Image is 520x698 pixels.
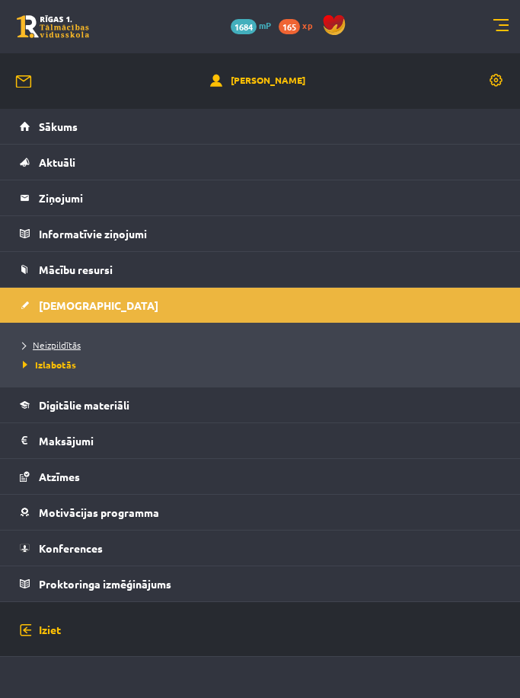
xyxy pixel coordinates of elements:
span: Digitālie materiāli [39,398,129,412]
span: Konferences [39,541,103,555]
span: 165 [279,19,300,34]
a: Iziet [20,602,501,658]
a: Rīgas 1. Tālmācības vidusskola [17,15,89,38]
a: Motivācijas programma [20,495,501,530]
a: Neizpildītās [23,338,505,352]
a: Aktuāli [20,145,501,180]
span: Izlabotās [23,359,76,371]
span: Neizpildītās [23,339,81,351]
a: Sākums [20,109,501,144]
a: Digitālie materiāli [20,387,501,422]
span: 1684 [231,19,257,34]
a: Ziņojumi [20,180,501,215]
span: Mācību resursi [39,263,113,276]
a: [DEMOGRAPHIC_DATA] [20,288,501,323]
a: Atzīmes [20,459,501,494]
span: Atzīmes [39,470,80,483]
a: Proktoringa izmēģinājums [20,566,501,601]
legend: Informatīvie ziņojumi [39,216,501,251]
span: mP [259,19,271,31]
a: Konferences [20,531,501,566]
span: xp [302,19,312,31]
a: [PERSON_NAME] [210,73,305,89]
span: Proktoringa izmēģinājums [39,577,171,591]
a: Mācību resursi [20,252,501,287]
span: Aktuāli [39,155,75,169]
span: Sākums [39,120,78,133]
a: 165 xp [279,19,320,31]
span: [DEMOGRAPHIC_DATA] [39,298,158,312]
a: Maksājumi [20,423,501,458]
a: Informatīvie ziņojumi [20,216,501,251]
legend: Maksājumi [39,423,501,458]
legend: Ziņojumi [39,180,501,215]
span: Motivācijas programma [39,505,159,519]
a: Izlabotās [23,358,505,371]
